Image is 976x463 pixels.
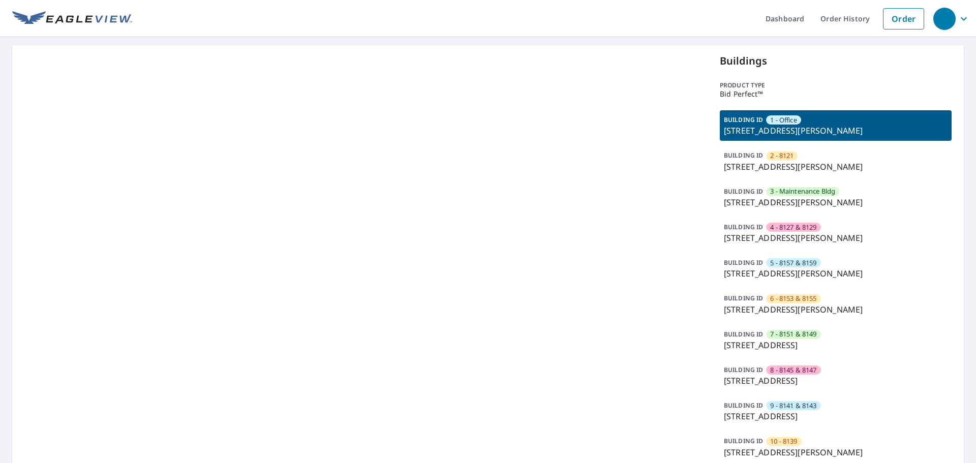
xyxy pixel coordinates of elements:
[770,437,797,446] span: 10 - 8139
[720,81,952,90] p: Product type
[724,294,763,302] p: BUILDING ID
[724,223,763,231] p: BUILDING ID
[724,187,763,196] p: BUILDING ID
[770,187,835,196] span: 3 - Maintenance Bldg
[724,339,948,351] p: [STREET_ADDRESS]
[770,223,816,232] span: 4 - 8127 & 8129
[724,267,948,280] p: [STREET_ADDRESS][PERSON_NAME]
[770,115,797,125] span: 1 - Office
[724,196,948,208] p: [STREET_ADDRESS][PERSON_NAME]
[770,401,816,411] span: 9 - 8141 & 8143
[724,258,763,267] p: BUILDING ID
[724,161,948,173] p: [STREET_ADDRESS][PERSON_NAME]
[770,294,816,303] span: 6 - 8153 & 8155
[724,446,948,458] p: [STREET_ADDRESS][PERSON_NAME]
[724,330,763,338] p: BUILDING ID
[724,410,948,422] p: [STREET_ADDRESS]
[724,115,763,124] p: BUILDING ID
[724,365,763,374] p: BUILDING ID
[724,375,948,387] p: [STREET_ADDRESS]
[770,329,816,339] span: 7 - 8151 & 8149
[724,232,948,244] p: [STREET_ADDRESS][PERSON_NAME]
[724,151,763,160] p: BUILDING ID
[724,437,763,445] p: BUILDING ID
[720,90,952,98] p: Bid Perfect™
[724,303,948,316] p: [STREET_ADDRESS][PERSON_NAME]
[770,258,816,268] span: 5 - 8157 & 8159
[720,53,952,69] p: Buildings
[883,8,924,29] a: Order
[724,125,948,137] p: [STREET_ADDRESS][PERSON_NAME]
[724,401,763,410] p: BUILDING ID
[12,11,132,26] img: EV Logo
[770,151,794,161] span: 2 - 8121
[770,365,816,375] span: 8 - 8145 & 8147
